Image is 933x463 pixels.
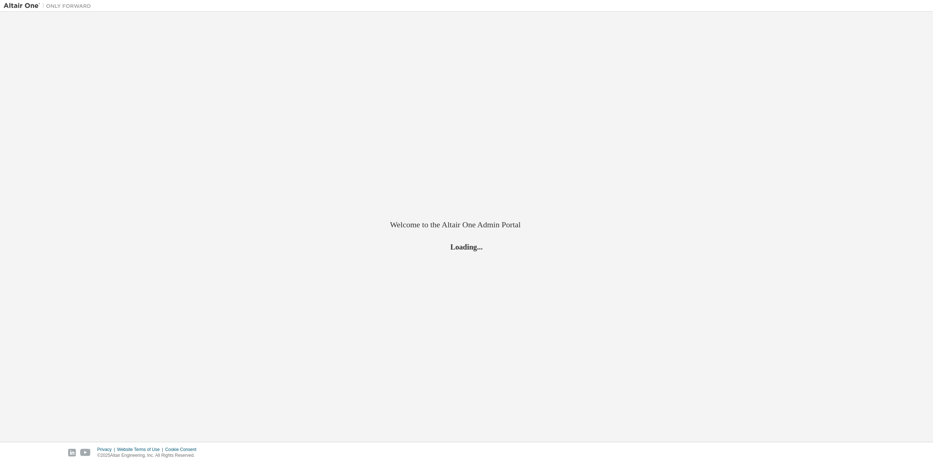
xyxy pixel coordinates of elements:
img: youtube.svg [80,449,91,456]
div: Website Terms of Use [117,447,165,452]
p: © 2025 Altair Engineering, Inc. All Rights Reserved. [97,452,201,459]
div: Privacy [97,447,117,452]
h2: Loading... [390,242,543,251]
img: linkedin.svg [68,449,76,456]
img: Altair One [4,2,95,9]
div: Cookie Consent [165,447,200,452]
h2: Welcome to the Altair One Admin Portal [390,220,543,230]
